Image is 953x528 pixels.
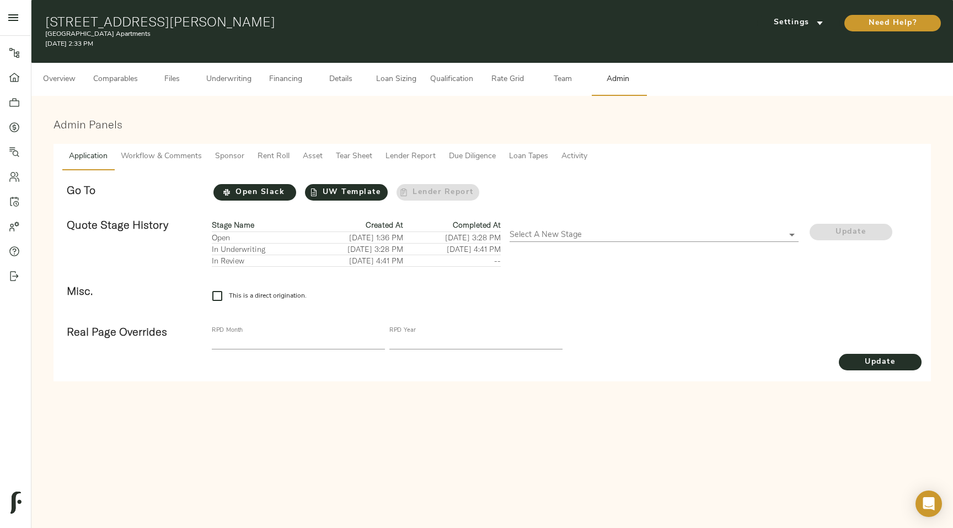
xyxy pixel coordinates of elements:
span: UW Template [305,186,388,200]
strong: Created At [366,220,403,230]
strong: Completed At [453,220,501,230]
span: Update [839,355,922,369]
span: Qualification [430,73,473,87]
h1: [STREET_ADDRESS][PERSON_NAME] [45,14,641,29]
button: Settings [757,15,840,31]
td: [DATE] 3:28 PM [306,244,403,255]
button: Need Help? [844,15,941,31]
label: RPD Month [212,328,243,334]
span: Team [542,73,583,87]
span: Rent Roll [258,150,290,164]
span: Loan Tapes [509,150,548,164]
td: [DATE] 4:41 PM [403,244,501,255]
span: Admin [597,73,639,87]
span: Sponsor [215,150,244,164]
span: Loan Sizing [375,73,417,87]
td: [DATE] 1:36 PM [306,232,403,244]
strong: Real Page Overrides [67,325,167,338]
td: [DATE] 3:28 PM [403,232,501,244]
a: UW Template [305,184,388,201]
span: Application [69,150,108,164]
span: Settings [768,16,829,30]
strong: Quote Stage History [67,218,168,231]
span: This is a direct origination. [229,291,307,301]
p: [GEOGRAPHIC_DATA] Apartments [45,29,641,39]
strong: Go To [67,183,95,197]
div: Open Intercom Messenger [915,491,942,517]
span: Comparables [93,73,138,87]
span: Financing [265,73,307,87]
button: Update [839,354,922,370]
span: Due Diligence [449,150,496,164]
span: Underwriting [206,73,251,87]
span: Workflow & Comments [121,150,202,164]
td: In Review [212,255,306,267]
span: Tear Sheet [336,150,372,164]
span: Overview [38,73,80,87]
strong: Stage Name [212,220,254,230]
h3: Admin Panels [53,118,931,131]
span: Rate Grid [486,73,528,87]
td: [DATE] 4:41 PM [306,255,403,267]
p: [DATE] 2:33 PM [45,39,641,49]
td: In Underwriting [212,244,306,255]
span: Asset [303,150,323,164]
strong: Misc. [67,284,93,298]
span: Lender Report [386,150,436,164]
span: Details [320,73,362,87]
button: Open Slack [213,184,296,201]
span: Activity [561,150,587,164]
label: RPD Year [389,328,415,334]
td: Open [212,232,306,244]
span: Open Slack [213,186,296,200]
span: Need Help? [855,17,930,30]
td: -- [403,255,501,267]
span: Files [151,73,193,87]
